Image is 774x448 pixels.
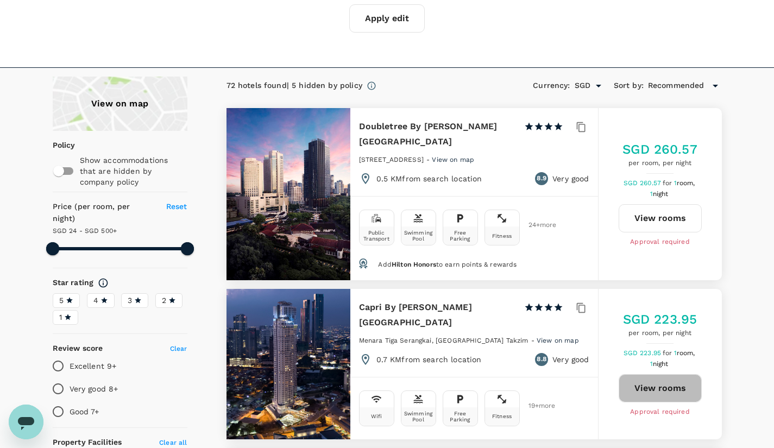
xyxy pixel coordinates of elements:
[432,156,474,163] span: View on map
[552,173,589,184] p: Very good
[677,349,695,357] span: room,
[59,295,64,306] span: 5
[537,336,579,344] a: View on map
[70,406,99,417] p: Good 7+
[650,360,670,368] span: 1
[663,179,674,187] span: for
[70,361,117,371] p: Excellent 9+
[53,140,60,150] p: Policy
[166,202,187,211] span: Reset
[359,156,424,163] span: [STREET_ADDRESS]
[162,295,166,306] span: 2
[426,156,432,163] span: -
[653,360,669,368] span: night
[445,411,475,422] div: Free Parking
[378,261,517,268] span: Add to earn points & rewards
[359,300,515,330] h6: Capri By [PERSON_NAME] [GEOGRAPHIC_DATA]
[362,230,392,242] div: Public Transport
[630,237,690,248] span: Approval required
[53,201,154,225] h6: Price (per room, per night)
[591,78,606,93] button: Open
[624,179,663,187] span: SGD 260.57
[59,312,62,323] span: 1
[70,383,118,394] p: Very good 8+
[53,77,187,131] a: View on map
[371,413,382,419] div: Wifi
[528,222,545,229] span: 24 + more
[622,141,697,158] h5: SGD 260.57
[619,374,702,402] button: View rooms
[537,354,546,365] span: 8.8
[537,337,579,344] span: View on map
[492,413,512,419] div: Fitness
[531,337,537,344] span: -
[359,337,528,344] span: Menara Tiga Serangkai, [GEOGRAPHIC_DATA] Takzim
[404,411,433,422] div: Swimming Pool
[376,354,482,365] p: 0.7 KM from search location
[533,80,570,92] h6: Currency :
[53,277,94,289] h6: Star rating
[170,345,187,352] span: Clear
[630,407,690,418] span: Approval required
[159,439,187,446] span: Clear all
[492,233,512,239] div: Fitness
[552,354,589,365] p: Very good
[392,261,436,268] span: Hilton Honors
[432,155,474,163] a: View on map
[663,349,674,357] span: for
[622,158,697,169] span: per room, per night
[614,80,644,92] h6: Sort by :
[674,349,697,357] span: 1
[98,277,109,288] svg: Star ratings are awarded to properties to represent the quality of services, facilities, and amen...
[674,179,697,187] span: 1
[53,343,103,355] h6: Review score
[53,227,117,235] span: SGD 24 - SGD 500+
[619,204,702,232] button: View rooms
[80,155,186,187] p: Show accommodations that are hidden by company policy
[648,80,704,92] span: Recommended
[376,173,482,184] p: 0.5 KM from search location
[128,295,132,306] span: 3
[623,311,697,328] h5: SGD 223.95
[404,230,433,242] div: Swimming Pool
[226,80,362,92] div: 72 hotels found | 5 hidden by policy
[528,402,545,409] span: 19 + more
[9,405,43,439] iframe: Button to launch messaging window
[677,179,695,187] span: room,
[650,190,670,198] span: 1
[445,230,475,242] div: Free Parking
[359,119,515,149] h6: Doubletree By [PERSON_NAME][GEOGRAPHIC_DATA]
[537,173,546,184] span: 8.9
[93,295,98,306] span: 4
[349,4,425,33] button: Apply edit
[624,349,663,357] span: SGD 223.95
[653,190,669,198] span: night
[623,328,697,339] span: per room, per night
